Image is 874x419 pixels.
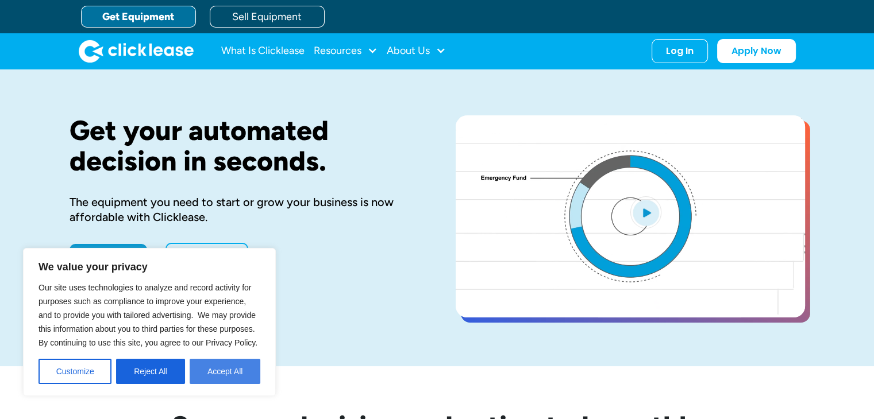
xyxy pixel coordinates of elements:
div: About Us [387,40,446,63]
a: What Is Clicklease [221,40,305,63]
a: Apply Now [70,244,147,267]
a: Learn More [165,243,248,268]
a: Apply Now [717,39,796,63]
div: The equipment you need to start or grow your business is now affordable with Clicklease. [70,195,419,224]
a: Get Equipment [81,6,196,28]
div: Resources [314,40,378,63]
span: Our site uses technologies to analyze and record activity for purposes such as compliance to impr... [38,283,257,347]
button: Accept All [190,359,260,384]
img: Blue play button logo on a light blue circular background [630,196,661,228]
div: Log In [666,45,694,57]
button: Reject All [116,359,185,384]
a: open lightbox [456,115,805,317]
button: Customize [38,359,111,384]
a: home [79,40,194,63]
a: Sell Equipment [210,6,325,28]
p: We value your privacy [38,260,260,274]
h1: Get your automated decision in seconds. [70,115,419,176]
div: We value your privacy [23,248,276,396]
img: Clicklease logo [79,40,194,63]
